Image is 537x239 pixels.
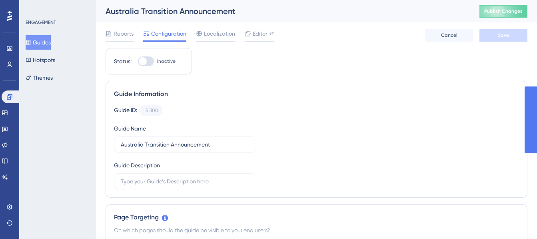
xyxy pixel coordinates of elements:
[114,213,519,222] div: Page Targeting
[479,29,527,42] button: Save
[204,29,235,38] span: Localization
[26,70,53,85] button: Themes
[498,32,509,38] span: Save
[106,6,459,17] div: Australia Transition Announcement
[121,177,250,186] input: Type your Guide’s Description here
[26,19,56,26] div: ENGAGEMENT
[253,29,268,38] span: Editor
[114,29,134,38] span: Reports
[114,89,519,99] div: Guide Information
[151,29,186,38] span: Configuration
[114,56,132,66] div: Status:
[26,53,55,67] button: Hotspots
[503,207,527,231] iframe: UserGuiding AI Assistant Launcher
[114,161,160,170] div: Guide Description
[26,35,51,50] button: Guides
[157,58,176,64] span: Inactive
[441,32,457,38] span: Cancel
[425,29,473,42] button: Cancel
[114,124,146,133] div: Guide Name
[114,105,137,116] div: Guide ID:
[479,5,527,18] button: Publish Changes
[114,225,519,235] div: On which pages should the guide be visible to your end users?
[144,107,158,114] div: 151300
[484,8,523,14] span: Publish Changes
[121,140,250,149] input: Type your Guide’s Name here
